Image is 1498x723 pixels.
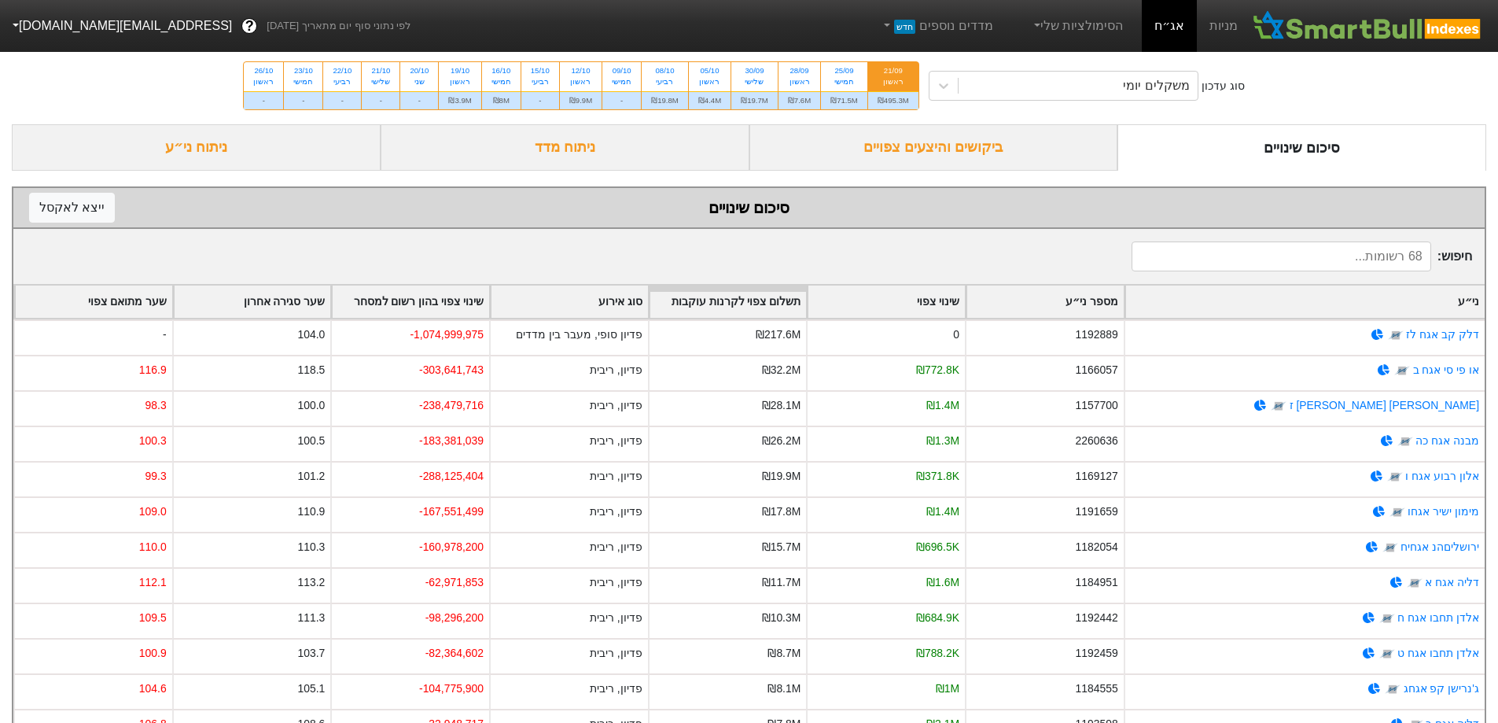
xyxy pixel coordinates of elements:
a: הסימולציות שלי [1025,10,1130,42]
div: 05/10 [698,65,721,76]
div: - [400,91,438,109]
div: ₪71.5M [821,91,867,109]
div: 99.3 [145,468,167,485]
img: tase link [1382,540,1398,555]
div: -62,971,853 [425,574,484,591]
div: 08/10 [651,65,679,76]
div: 98.3 [145,397,167,414]
div: 110.0 [139,539,167,555]
div: 100.5 [297,433,325,449]
div: ₪696.5K [916,539,959,555]
a: ג'נרישן קפ אגחג [1404,682,1479,695]
img: tase link [1271,398,1286,414]
div: פדיון, ריבית [590,645,642,662]
div: ₪17.8M [762,504,801,520]
div: שלישי [371,76,390,87]
div: 100.0 [297,397,325,414]
div: 110.3 [297,539,325,555]
div: 104.6 [139,681,167,697]
div: חמישי [612,76,631,87]
img: tase link [1379,646,1395,662]
div: סוג עדכון [1202,78,1245,94]
img: tase link [1389,504,1405,520]
div: -303,641,743 [419,362,484,378]
div: ₪3.9M [439,91,480,109]
div: ₪217.6M [756,326,801,343]
div: 1169127 [1076,468,1118,485]
img: tase link [1407,575,1423,591]
div: 1191659 [1076,504,1118,520]
div: ₪11.7M [762,574,801,591]
div: 101.2 [297,468,325,485]
div: ₪788.2K [916,645,959,662]
div: 16/10 [491,65,511,76]
div: ראשון [569,76,592,87]
div: ביקושים והיצעים צפויים [749,124,1118,171]
div: -288,125,404 [419,468,484,485]
a: דליה אגח א [1425,576,1479,588]
a: אלדן תחבו אגח ט [1397,647,1479,659]
div: 30/09 [741,65,768,76]
a: מבנה אגח כה [1415,434,1479,447]
div: ₪772.8K [916,362,959,378]
div: Toggle SortBy [332,286,489,318]
div: - [13,319,172,355]
div: 1184555 [1076,681,1118,697]
div: 15/10 [531,65,550,76]
div: Toggle SortBy [966,286,1124,318]
div: -104,775,900 [419,681,484,697]
div: ₪8M [482,91,521,109]
div: - [602,91,641,109]
div: 116.9 [139,362,167,378]
div: 1184951 [1076,574,1118,591]
div: - [521,91,559,109]
div: ₪28.1M [762,397,801,414]
div: -82,364,602 [425,645,484,662]
div: ₪19.8M [642,91,688,109]
div: סיכום שינויים [29,196,1469,219]
div: 19/10 [448,65,471,76]
div: ₪1M [936,681,959,697]
div: ראשון [878,76,909,87]
div: חמישי [293,76,313,87]
div: -160,978,200 [419,539,484,555]
a: אלדן תחבו אגח ח [1397,611,1479,624]
div: -167,551,499 [419,504,484,520]
div: -98,296,200 [425,610,484,626]
div: 12/10 [569,65,592,76]
div: 1182054 [1076,539,1118,555]
div: משקלים יומי [1123,76,1189,95]
div: 105.1 [297,681,325,697]
div: -183,381,039 [419,433,484,449]
a: או פי סי אגח ב [1413,363,1479,376]
div: 1192889 [1076,326,1118,343]
div: Toggle SortBy [491,286,648,318]
img: SmartBull [1250,10,1485,42]
div: 100.9 [139,645,167,662]
div: Toggle SortBy [1125,286,1485,318]
div: פדיון סופי, מעבר בין מדדים [516,326,642,343]
div: 26/10 [253,65,274,76]
div: 1157700 [1076,397,1118,414]
div: - [284,91,322,109]
div: חמישי [830,76,858,87]
div: 104.0 [297,326,325,343]
div: - [362,91,399,109]
div: 1166057 [1076,362,1118,378]
div: ₪10.3M [762,610,801,626]
div: שני [410,76,429,87]
div: סיכום שינויים [1117,124,1486,171]
div: רביעי [333,76,351,87]
div: Toggle SortBy [15,286,172,318]
div: 100.3 [139,433,167,449]
div: פדיון, ריבית [590,362,642,378]
div: Toggle SortBy [174,286,331,318]
div: -1,074,999,975 [410,326,484,343]
div: 28/09 [788,65,811,76]
div: 23/10 [293,65,313,76]
button: ייצא לאקסל [29,193,115,223]
span: ? [245,16,254,37]
a: [PERSON_NAME] [PERSON_NAME] ז [1290,399,1479,411]
span: לפי נתוני סוף יום מתאריך [DATE] [267,18,410,34]
div: פדיון, ריבית [590,574,642,591]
